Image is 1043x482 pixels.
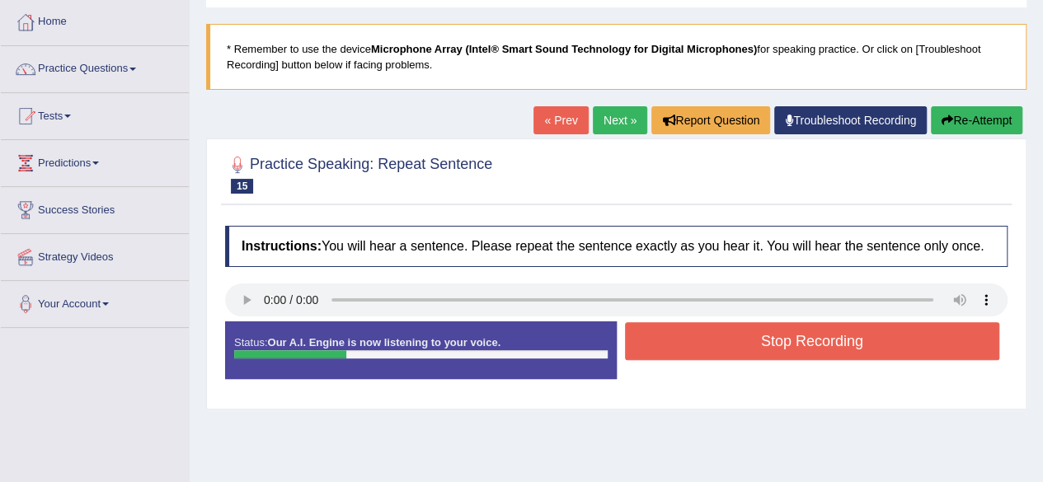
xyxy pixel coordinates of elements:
[1,93,189,134] a: Tests
[1,46,189,87] a: Practice Questions
[225,152,492,194] h2: Practice Speaking: Repeat Sentence
[242,239,322,253] b: Instructions:
[593,106,647,134] a: Next »
[651,106,770,134] button: Report Question
[931,106,1022,134] button: Re-Attempt
[1,140,189,181] a: Predictions
[231,179,253,194] span: 15
[533,106,588,134] a: « Prev
[225,321,617,379] div: Status:
[371,43,757,55] b: Microphone Array (Intel® Smart Sound Technology for Digital Microphones)
[206,24,1027,90] blockquote: * Remember to use the device for speaking practice. Or click on [Troubleshoot Recording] button b...
[1,234,189,275] a: Strategy Videos
[1,187,189,228] a: Success Stories
[1,281,189,322] a: Your Account
[267,336,500,349] strong: Our A.I. Engine is now listening to your voice.
[225,226,1008,267] h4: You will hear a sentence. Please repeat the sentence exactly as you hear it. You will hear the se...
[625,322,1000,360] button: Stop Recording
[774,106,927,134] a: Troubleshoot Recording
